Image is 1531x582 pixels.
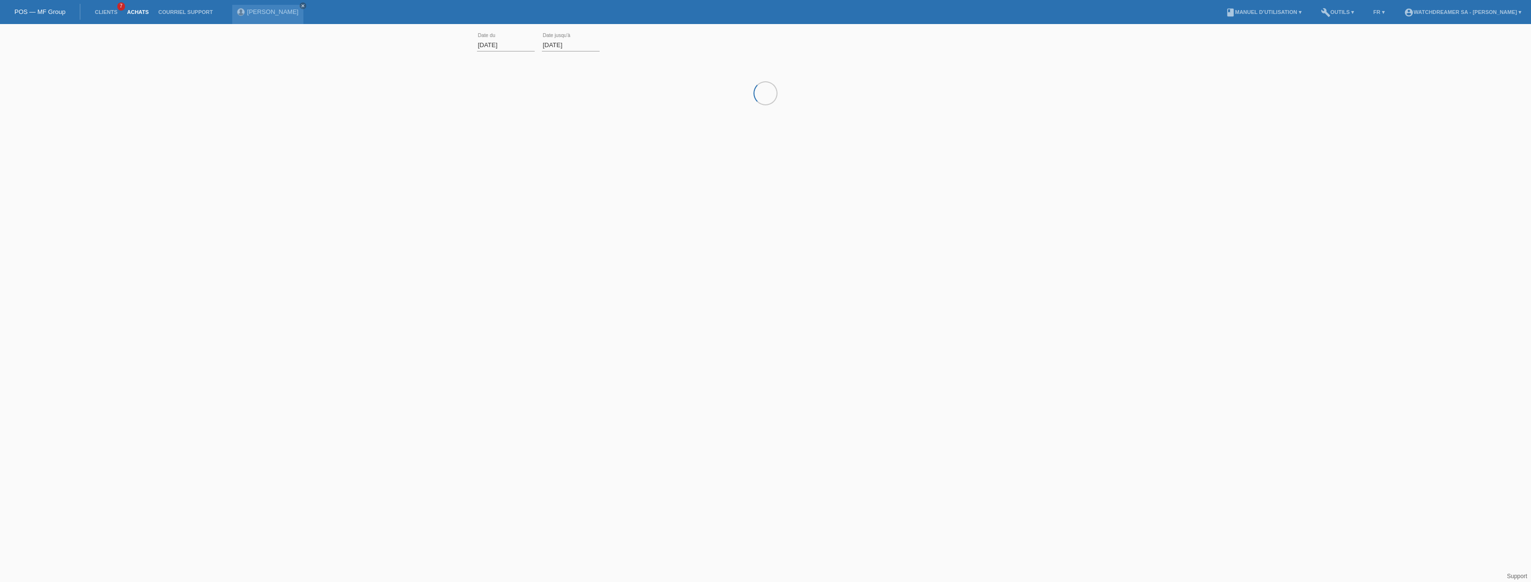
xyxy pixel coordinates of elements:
a: Courriel Support [153,9,217,15]
a: POS — MF Group [14,8,65,15]
a: Support [1507,573,1527,580]
a: Clients [90,9,122,15]
a: buildOutils ▾ [1316,9,1359,15]
a: [PERSON_NAME] [247,8,299,15]
a: FR ▾ [1368,9,1390,15]
i: build [1321,8,1330,17]
span: 7 [117,2,125,11]
a: close [300,2,306,9]
i: account_circle [1404,8,1414,17]
a: account_circleWatchdreamer SA - [PERSON_NAME] ▾ [1399,9,1526,15]
i: book [1226,8,1235,17]
a: bookManuel d’utilisation ▾ [1221,9,1306,15]
i: close [301,3,305,8]
a: Achats [122,9,153,15]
